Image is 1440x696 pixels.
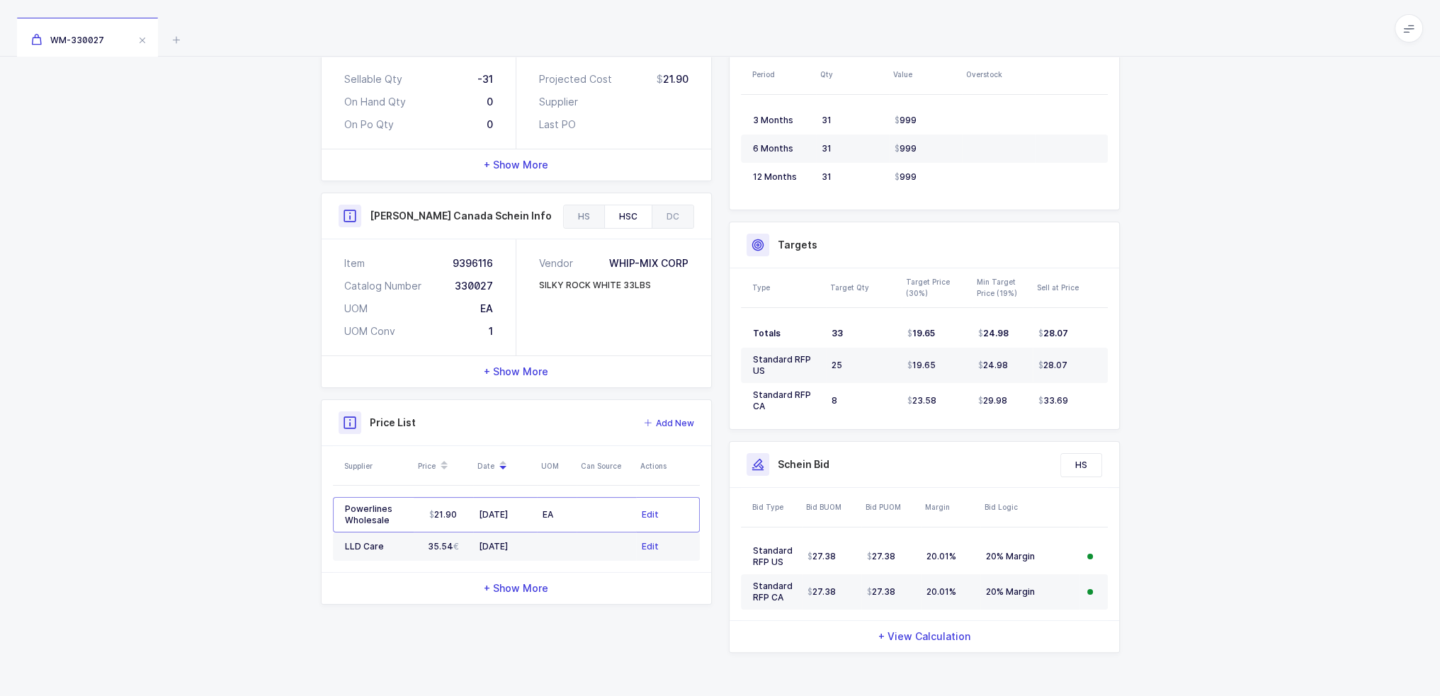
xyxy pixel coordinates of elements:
span: + Show More [484,158,548,172]
span: Standard RFP US [753,354,811,376]
span: 27.38 [807,551,836,562]
span: + Show More [484,581,548,595]
div: Standard RFP US [753,545,796,568]
button: Edit [642,540,659,554]
div: Bid Logic [985,501,1075,513]
div: Margin [925,501,976,513]
div: Supplier [539,95,578,109]
div: UOM [344,302,368,316]
div: -31 [477,72,493,86]
div: Projected Cost [539,72,612,86]
div: Supplier [344,460,409,472]
h3: Schein Bid [778,457,829,472]
div: Standard RFP CA [753,581,796,603]
span: 31 [822,143,832,154]
span: 27.38 [867,586,895,598]
div: EA [480,302,493,316]
div: 0 [487,95,493,109]
div: [DATE] [479,509,531,520]
span: 24.98 [978,328,1009,339]
span: 29.98 [978,395,1007,406]
div: Bid PUOM [866,501,917,513]
span: 27.38 [807,586,836,598]
div: Sell at Price [1037,282,1104,293]
div: HS [564,205,604,228]
div: Date [477,454,533,478]
div: Period [752,69,812,80]
div: Can Source [581,460,632,472]
button: Add New [644,416,694,430]
span: 28.07 [1038,360,1067,371]
div: + View Calculation [730,621,1119,652]
div: 1 [489,324,493,338]
span: 25 [832,360,842,370]
span: 19.65 [907,328,935,339]
div: Last PO [539,118,576,132]
div: On Hand Qty [344,95,406,109]
div: Vendor [539,256,579,270]
div: Overstock [966,69,1031,80]
span: 21.90 [429,509,457,520]
div: Sellable Qty [344,72,402,86]
div: Bid Type [752,501,798,513]
div: 21.90 [657,72,688,86]
div: HSC [604,205,652,228]
span: 31 [822,171,832,182]
div: SILKY ROCK WHITE 33LBS [539,279,651,292]
h3: [PERSON_NAME] Canada Schein Info [370,209,552,223]
span: 28.07 [1038,328,1068,339]
span: 999 [895,171,917,183]
div: 12 Months [753,171,810,183]
span: Totals [753,328,781,338]
h3: Price List [370,416,416,430]
div: [DATE] [479,541,531,552]
div: HS [1061,454,1101,477]
div: 0 [487,118,493,132]
div: 6 Months [753,143,810,154]
span: 999 [895,143,917,154]
div: Target Qty [830,282,897,293]
span: 33.69 [1038,395,1068,406]
span: 19.65 [907,360,936,371]
span: 33 [832,328,843,338]
span: 20.01% [926,551,956,561]
div: Powerlines Wholesale [345,503,408,526]
h3: Targets [778,238,817,252]
span: + Show More [484,365,548,379]
div: DC [652,205,693,228]
span: 24.98 [978,360,1008,371]
div: + Show More [322,149,711,181]
div: LLD Care [345,541,408,552]
div: EA [543,509,571,520]
div: UOM [541,460,572,472]
div: 3 Months [753,115,810,126]
div: Qty [820,69,885,80]
div: Price [418,454,469,478]
span: WM-330027 [31,35,104,45]
span: 31 [822,115,832,125]
div: 20% Margin [986,551,1074,562]
div: + Show More [322,573,711,604]
div: Bid BUOM [806,501,857,513]
div: Target Price (30%) [906,276,968,299]
div: 20% Margin [986,586,1074,598]
div: Actions [640,460,696,472]
span: 23.58 [907,395,936,406]
span: 8 [832,395,837,406]
span: 20.01% [926,586,956,597]
span: 27.38 [867,551,895,562]
div: Min Target Price (19%) [977,276,1028,299]
div: + Show More [322,356,711,387]
div: On Po Qty [344,118,394,132]
span: Standard RFP CA [753,389,811,411]
button: Edit [642,508,659,522]
div: WHIP-MIX CORP [609,256,688,270]
div: UOM Conv [344,324,395,338]
span: 35.54 [428,541,459,552]
div: Value [893,69,958,80]
span: 999 [895,115,917,126]
div: Type [752,282,822,293]
span: Add New [656,416,694,430]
